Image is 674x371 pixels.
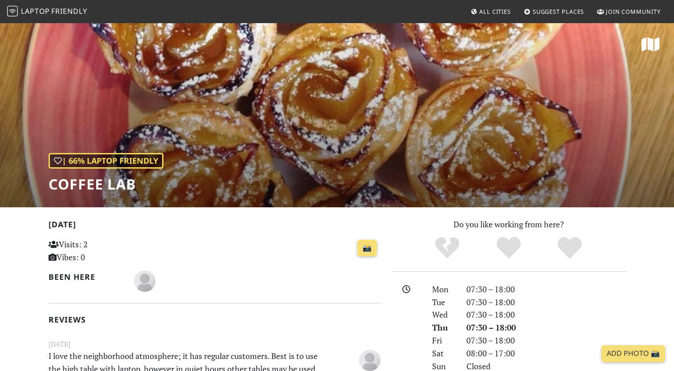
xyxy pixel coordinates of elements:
[461,296,631,309] div: 07:30 – 18:00
[478,236,539,260] div: Yes
[7,4,87,20] a: LaptopFriendly LaptopFriendly
[533,8,584,16] span: Suggest Places
[134,275,155,286] span: Gent Rifié
[49,315,381,324] h2: Reviews
[427,283,461,296] div: Mon
[427,347,461,360] div: Sat
[461,308,631,321] div: 07:30 – 18:00
[359,350,380,371] img: blank-535327c66bd565773addf3077783bbfce4b00ec00e9fd257753287c682c7fa38.png
[427,334,461,347] div: Fri
[357,240,377,257] a: 📸
[461,347,631,360] div: 08:00 – 17:00
[601,345,665,362] a: Add Photo 📸
[49,153,163,169] div: | 66% Laptop Friendly
[427,321,461,334] div: Thu
[49,176,163,193] h1: Coffee Lab
[359,354,380,364] span: Anonymous
[479,8,511,16] span: All Cities
[49,220,381,233] h2: [DATE]
[461,334,631,347] div: 07:30 – 18:00
[520,4,588,20] a: Suggest Places
[417,236,478,260] div: No
[539,236,600,260] div: Definitely!
[461,321,631,334] div: 07:30 – 18:00
[593,4,664,20] a: Join Community
[427,308,461,321] div: Wed
[134,270,155,292] img: blank-535327c66bd565773addf3077783bbfce4b00ec00e9fd257753287c682c7fa38.png
[392,218,626,231] p: Do you like working from here?
[7,6,18,16] img: LaptopFriendly
[461,283,631,296] div: 07:30 – 18:00
[427,296,461,309] div: Tue
[49,272,124,282] h2: Been here
[606,8,661,16] span: Join Community
[51,6,87,16] span: Friendly
[21,6,50,16] span: Laptop
[49,238,152,264] p: Visits: 2 Vibes: 0
[43,339,386,350] small: [DATE]
[467,4,515,20] a: All Cities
